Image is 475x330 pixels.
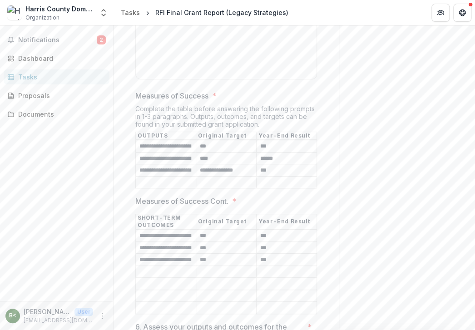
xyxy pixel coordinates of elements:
[18,72,102,82] div: Tasks
[4,88,109,103] a: Proposals
[196,132,257,140] th: Original Target
[18,91,102,100] div: Proposals
[117,6,292,19] nav: breadcrumb
[97,35,106,44] span: 2
[18,36,97,44] span: Notifications
[7,5,22,20] img: Harris County Domestic Violence Coordinating Council
[257,214,317,230] th: Year-End Result
[117,6,143,19] a: Tasks
[18,109,102,119] div: Documents
[24,316,93,325] p: [EMAIL_ADDRESS][DOMAIN_NAME]
[4,33,109,47] button: Notifications2
[155,8,288,17] div: RFI Final Grant Report (Legacy Strategies)
[136,132,196,140] th: OUTPUTS
[9,313,16,319] div: Barbie Brashear <barbie@hcdvcc.org>
[4,69,109,84] a: Tasks
[453,4,471,22] button: Get Help
[25,14,59,22] span: Organization
[97,4,110,22] button: Open entity switcher
[25,4,94,14] div: Harris County Domestic Violence Coordinating Council
[431,4,450,22] button: Partners
[4,107,109,122] a: Documents
[135,196,228,207] p: Measures of Success Cont.
[74,308,93,316] p: User
[257,132,317,140] th: Year-End Result
[24,307,71,316] p: [PERSON_NAME] <[EMAIL_ADDRESS][DOMAIN_NAME]>
[97,310,108,321] button: More
[196,214,257,230] th: Original Target
[136,214,196,230] th: SHORT-TERM OUTCOMES
[18,54,102,63] div: Dashboard
[135,90,208,101] p: Measures of Success
[121,8,140,17] div: Tasks
[135,105,317,132] div: Complete the table before answering the following prompts in 1-3 paragraphs. Outputs, outcomes, a...
[4,51,109,66] a: Dashboard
